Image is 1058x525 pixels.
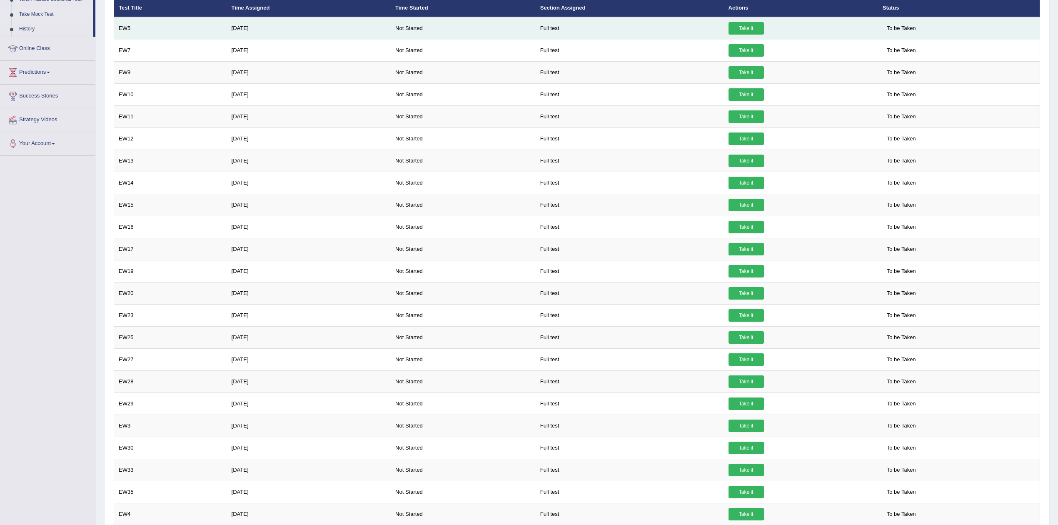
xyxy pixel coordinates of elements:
[729,132,764,145] a: Take it
[227,238,391,260] td: [DATE]
[391,216,536,238] td: Not Started
[729,199,764,211] a: Take it
[883,287,920,300] span: To be Taken
[227,304,391,326] td: [DATE]
[729,177,764,189] a: Take it
[391,83,536,105] td: Not Started
[536,459,724,481] td: Full test
[227,194,391,216] td: [DATE]
[391,39,536,61] td: Not Started
[729,331,764,344] a: Take it
[536,39,724,61] td: Full test
[536,282,724,304] td: Full test
[114,503,227,525] td: EW4
[883,88,920,101] span: To be Taken
[114,127,227,150] td: EW12
[227,216,391,238] td: [DATE]
[883,397,920,410] span: To be Taken
[391,61,536,83] td: Not Started
[729,353,764,366] a: Take it
[536,260,724,282] td: Full test
[114,194,227,216] td: EW15
[536,326,724,348] td: Full test
[114,150,227,172] td: EW13
[391,105,536,127] td: Not Started
[883,155,920,167] span: To be Taken
[536,370,724,392] td: Full test
[883,265,920,277] span: To be Taken
[883,464,920,476] span: To be Taken
[227,392,391,415] td: [DATE]
[227,83,391,105] td: [DATE]
[114,83,227,105] td: EW10
[114,437,227,459] td: EW30
[114,172,227,194] td: EW14
[729,420,764,432] a: Take it
[536,503,724,525] td: Full test
[227,348,391,370] td: [DATE]
[883,221,920,233] span: To be Taken
[227,370,391,392] td: [DATE]
[391,459,536,481] td: Not Started
[883,331,920,344] span: To be Taken
[114,348,227,370] td: EW27
[729,221,764,233] a: Take it
[729,110,764,123] a: Take it
[227,150,391,172] td: [DATE]
[391,437,536,459] td: Not Started
[114,304,227,326] td: EW23
[227,326,391,348] td: [DATE]
[391,304,536,326] td: Not Started
[114,326,227,348] td: EW25
[227,481,391,503] td: [DATE]
[114,282,227,304] td: EW20
[536,150,724,172] td: Full test
[114,392,227,415] td: EW29
[729,243,764,255] a: Take it
[391,150,536,172] td: Not Started
[114,459,227,481] td: EW33
[536,304,724,326] td: Full test
[536,437,724,459] td: Full test
[883,420,920,432] span: To be Taken
[729,287,764,300] a: Take it
[114,61,227,83] td: EW9
[114,17,227,40] td: EW5
[391,172,536,194] td: Not Started
[227,105,391,127] td: [DATE]
[883,22,920,35] span: To be Taken
[0,108,95,129] a: Strategy Videos
[227,260,391,282] td: [DATE]
[391,282,536,304] td: Not Started
[0,61,95,82] a: Predictions
[729,375,764,388] a: Take it
[227,17,391,40] td: [DATE]
[114,238,227,260] td: EW17
[114,415,227,437] td: EW3
[391,260,536,282] td: Not Started
[536,216,724,238] td: Full test
[391,17,536,40] td: Not Started
[883,243,920,255] span: To be Taken
[391,127,536,150] td: Not Started
[536,348,724,370] td: Full test
[536,392,724,415] td: Full test
[227,172,391,194] td: [DATE]
[114,481,227,503] td: EW35
[536,61,724,83] td: Full test
[883,486,920,498] span: To be Taken
[536,127,724,150] td: Full test
[883,309,920,322] span: To be Taken
[15,7,93,22] a: Take Mock Test
[883,44,920,57] span: To be Taken
[883,66,920,79] span: To be Taken
[391,348,536,370] td: Not Started
[227,282,391,304] td: [DATE]
[729,486,764,498] a: Take it
[536,17,724,40] td: Full test
[391,481,536,503] td: Not Started
[227,61,391,83] td: [DATE]
[391,392,536,415] td: Not Started
[391,194,536,216] td: Not Started
[391,238,536,260] td: Not Started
